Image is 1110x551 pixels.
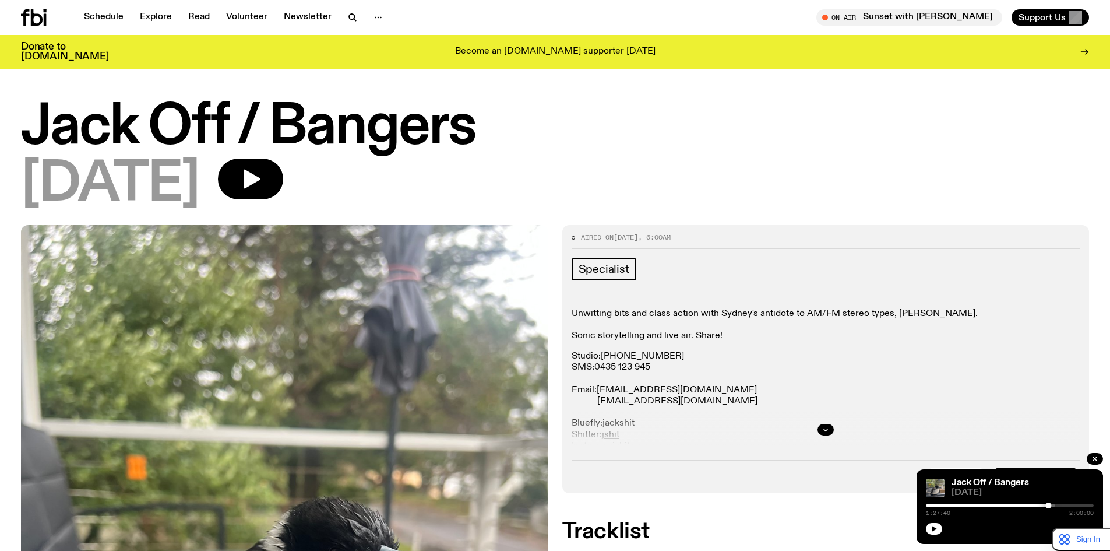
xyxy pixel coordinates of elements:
[1019,12,1066,23] span: Support Us
[597,385,757,395] a: [EMAIL_ADDRESS][DOMAIN_NAME]
[638,233,671,242] span: , 6:00am
[1069,510,1094,516] span: 2:00:00
[572,308,1080,342] p: Unwitting bits and class action with Sydney's antidote to AM/FM stereo types, [PERSON_NAME]. Soni...
[572,351,1080,485] p: Studio: SMS: Email: Bluefly: Shitter: Instagran: Fakebook: Home:
[181,9,217,26] a: Read
[277,9,339,26] a: Newsletter
[455,47,656,57] p: Become an [DOMAIN_NAME] supporter [DATE]
[816,9,1002,26] button: On AirSunset with [PERSON_NAME]
[1012,9,1089,26] button: Support Us
[926,468,986,484] button: Tracklist
[581,233,614,242] span: Aired on
[562,521,1090,542] h2: Tracklist
[614,233,638,242] span: [DATE]
[992,468,1080,484] a: More Episodes
[601,352,684,361] a: [PHONE_NUMBER]
[21,101,1089,154] h1: Jack Off / Bangers
[579,263,629,276] span: Specialist
[21,159,199,211] span: [DATE]
[133,9,179,26] a: Explore
[594,363,650,372] a: 0435 123 945
[952,478,1029,487] a: Jack Off / Bangers
[77,9,131,26] a: Schedule
[572,258,636,280] a: Specialist
[926,510,950,516] span: 1:27:40
[219,9,274,26] a: Volunteer
[952,489,1094,497] span: [DATE]
[21,42,109,62] h3: Donate to [DOMAIN_NAME]
[597,396,757,406] a: [EMAIL_ADDRESS][DOMAIN_NAME]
